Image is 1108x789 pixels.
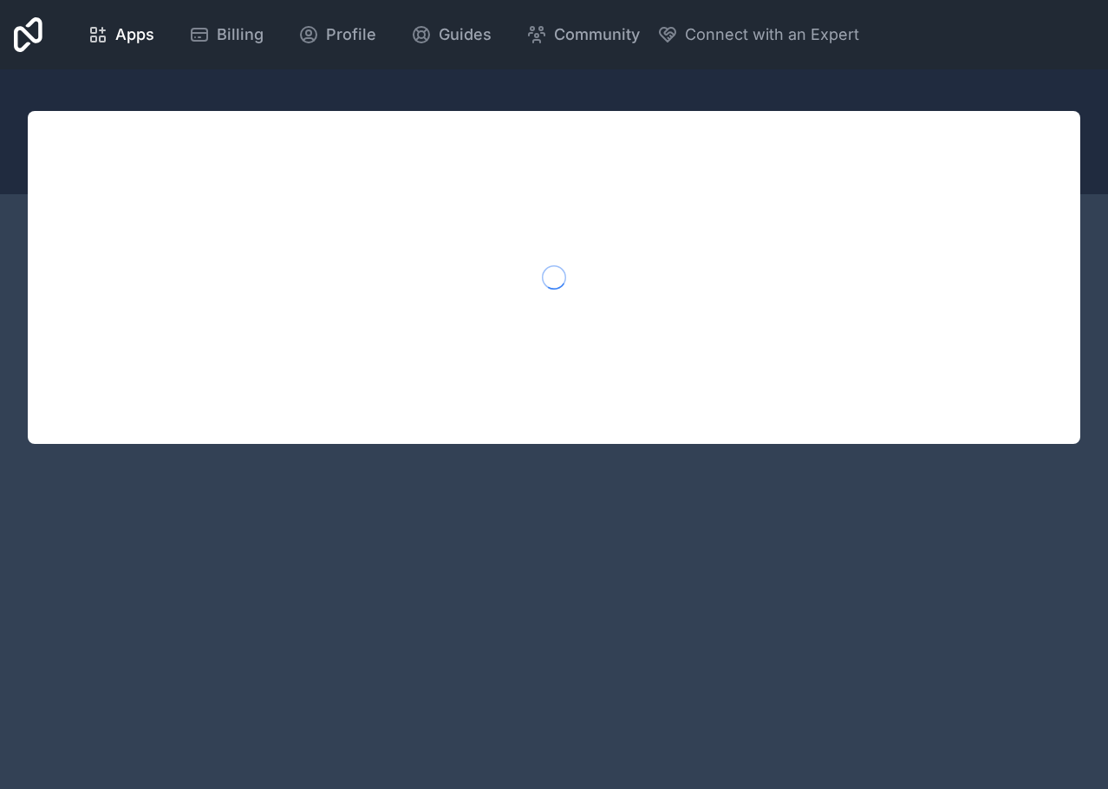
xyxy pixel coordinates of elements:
[685,23,859,47] span: Connect with an Expert
[74,16,168,54] a: Apps
[657,23,859,47] button: Connect with an Expert
[326,23,376,47] span: Profile
[217,23,264,47] span: Billing
[554,23,640,47] span: Community
[397,16,505,54] a: Guides
[115,23,154,47] span: Apps
[175,16,277,54] a: Billing
[439,23,492,47] span: Guides
[512,16,654,54] a: Community
[284,16,390,54] a: Profile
